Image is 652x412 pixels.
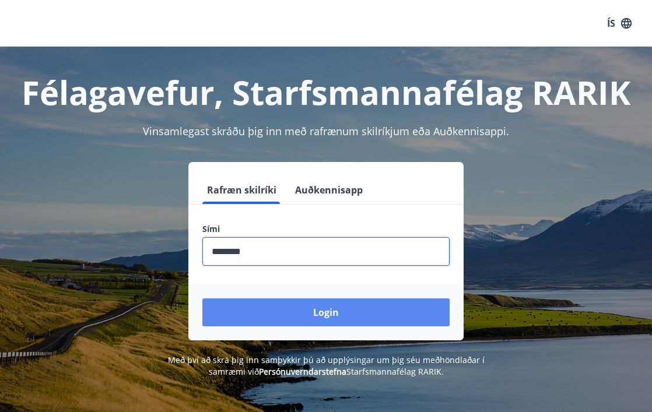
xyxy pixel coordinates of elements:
[202,176,281,204] button: Rafræn skilríki
[290,176,367,204] button: Auðkennisapp
[202,223,450,235] label: Sími
[202,298,450,326] button: Login
[601,13,638,34] button: ÍS
[259,366,346,377] a: Persónuverndarstefna
[168,354,485,377] span: Með því að skrá þig inn samþykkir þú að upplýsingar um þig séu meðhöndlaðar í samræmi við Starfsm...
[14,70,638,114] h1: Félagavefur, Starfsmannafélag RARIK
[143,124,509,138] span: Vinsamlegast skráðu þig inn með rafrænum skilríkjum eða Auðkennisappi.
